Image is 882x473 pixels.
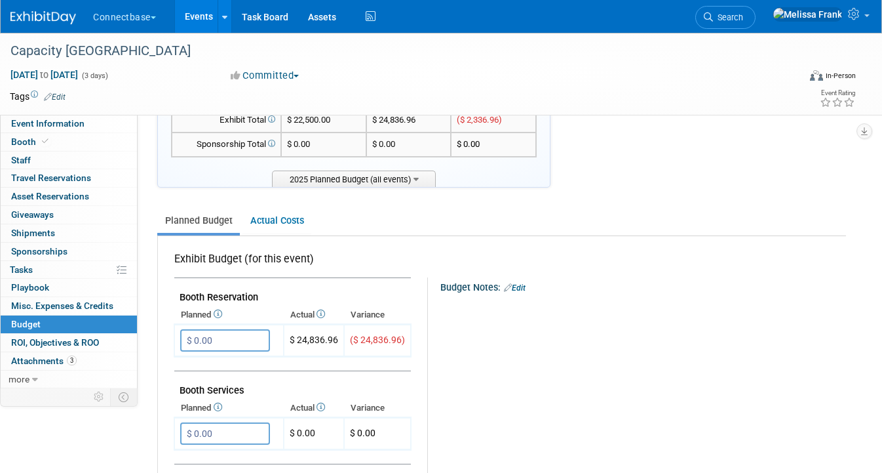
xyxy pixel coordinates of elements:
[284,399,344,417] th: Actual
[174,371,411,400] td: Booth Services
[10,90,66,103] td: Tags
[366,108,451,133] td: $ 24,836.96
[178,114,275,127] div: Exhibit Total
[242,209,311,233] a: Actual Costs
[1,169,137,187] a: Travel Reservations
[67,356,77,365] span: 3
[11,337,99,348] span: ROI, Objectives & ROO
[11,300,113,311] span: Misc. Expenses & Credits
[9,374,29,384] span: more
[287,115,330,125] span: $ 22,500.00
[825,71,856,81] div: In-Person
[11,118,85,129] span: Event Information
[11,155,31,165] span: Staff
[10,264,33,275] span: Tasks
[11,173,91,183] span: Travel Reservations
[11,228,55,238] span: Shipments
[284,306,344,324] th: Actual
[1,224,137,242] a: Shipments
[1,206,137,224] a: Giveaways
[226,69,304,83] button: Committed
[81,72,108,80] span: (3 days)
[713,12,743,22] span: Search
[174,278,411,306] td: Booth Reservation
[731,68,856,88] div: Event Format
[773,7,843,22] img: Melissa Frank
[174,306,284,324] th: Planned
[1,334,137,352] a: ROI, Objectives & ROO
[695,6,756,29] a: Search
[820,90,855,96] div: Event Rating
[178,138,275,151] div: Sponsorship Total
[174,399,284,417] th: Planned
[10,69,79,81] span: [DATE] [DATE]
[1,279,137,297] a: Playbook
[1,243,137,260] a: Sponsorships
[1,133,137,151] a: Booth
[11,246,67,257] span: Sponsorships
[1,152,137,169] a: Staff
[504,283,526,293] a: Edit
[457,139,480,149] span: $ 0.00
[1,297,137,315] a: Misc. Expenses & Credits
[350,335,405,345] span: ($ 24,836.96)
[1,352,137,370] a: Attachments3
[11,356,77,366] span: Attachments
[350,428,375,438] span: $ 0.00
[11,282,49,293] span: Playbook
[6,39,784,63] div: Capacity [GEOGRAPHIC_DATA]
[1,115,137,133] a: Event Information
[284,418,344,450] td: $ 0.00
[290,335,338,345] span: $ 24,836.96
[287,139,310,149] span: $ 0.00
[1,371,137,388] a: more
[38,70,50,80] span: to
[11,209,54,220] span: Giveaways
[42,138,48,145] i: Booth reservation complete
[157,209,240,233] a: Planned Budget
[344,399,411,417] th: Variance
[810,70,823,81] img: Format-Inperson.png
[11,191,89,201] span: Asset Reservations
[457,115,502,125] span: ($ 2,336.96)
[44,93,66,102] a: Edit
[440,278,845,295] div: Budget Notes:
[1,261,137,279] a: Tasks
[344,306,411,324] th: Variance
[366,133,451,157] td: $ 0.00
[272,171,436,187] span: 2025 Planned Budget (all events)
[174,252,406,274] div: Exhibit Budget (for this event)
[1,316,137,333] a: Budget
[11,319,41,329] span: Budget
[111,388,138,405] td: Toggle Event Tabs
[11,136,51,147] span: Booth
[10,11,76,24] img: ExhibitDay
[88,388,111,405] td: Personalize Event Tab Strip
[1,188,137,205] a: Asset Reservations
